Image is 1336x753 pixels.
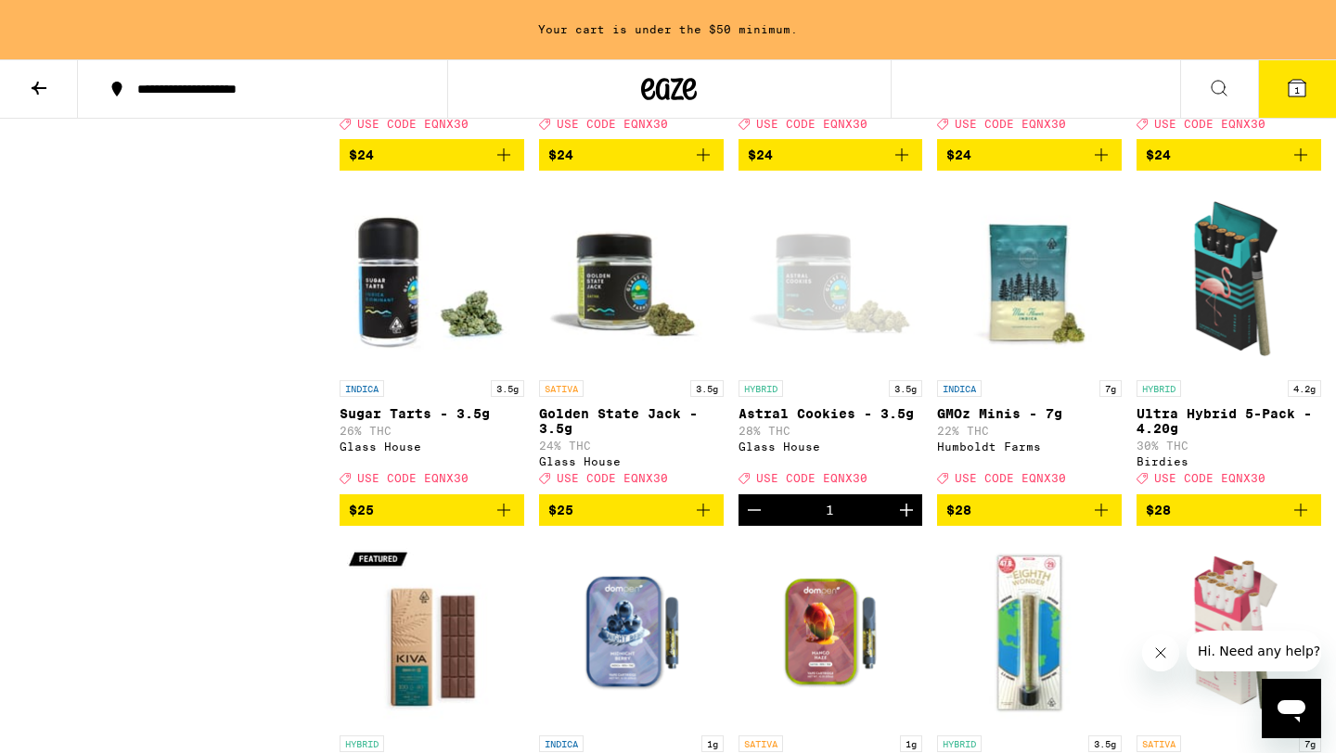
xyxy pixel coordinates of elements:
[1146,147,1171,162] span: $24
[548,503,573,517] span: $25
[340,406,524,421] p: Sugar Tarts - 3.5g
[891,494,922,526] button: Increment
[739,425,923,437] p: 28% THC
[1137,494,1321,526] button: Add to bag
[756,473,867,485] span: USE CODE EQNX30
[539,494,724,526] button: Add to bag
[1137,380,1181,397] p: HYBRID
[539,406,724,436] p: Golden State Jack - 3.5g
[1258,60,1336,118] button: 1
[1137,440,1321,452] p: 30% THC
[937,185,1122,493] a: Open page for GMOz Minis - 7g from Humboldt Farms
[1299,735,1321,752] p: 7g
[1187,631,1321,671] iframe: Message from company
[340,494,524,526] button: Add to bag
[739,185,923,493] a: Open page for Astral Cookies - 3.5g from Glass House
[739,440,923,453] div: Glass House
[557,473,668,485] span: USE CODE EQNX30
[340,425,524,437] p: 26% THC
[748,147,773,162] span: $24
[349,147,374,162] span: $24
[1137,455,1321,467] div: Birdies
[340,380,384,397] p: INDICA
[557,118,668,130] span: USE CODE EQNX30
[539,139,724,171] button: Add to bag
[340,139,524,171] button: Add to bag
[1137,406,1321,436] p: Ultra Hybrid 5-Pack - 4.20g
[946,503,971,517] span: $28
[739,380,783,397] p: HYBRID
[1288,380,1321,397] p: 4.2g
[946,147,971,162] span: $24
[955,118,1066,130] span: USE CODE EQNX30
[1142,634,1179,671] iframe: Close message
[340,541,524,726] img: Kiva Confections - Midnight Mint CBN Chocolate Bar
[739,541,923,726] img: Dompen - Mango Haze - 1g
[955,473,1066,485] span: USE CODE EQNX30
[491,380,524,397] p: 3.5g
[1137,185,1321,371] img: Birdies - Ultra Hybrid 5-Pack - 4.20g
[900,735,922,752] p: 1g
[937,735,982,752] p: HYBRID
[739,494,770,526] button: Decrement
[739,139,923,171] button: Add to bag
[937,380,982,397] p: INDICA
[1154,473,1265,485] span: USE CODE EQNX30
[1262,679,1321,738] iframe: Button to launch messaging window
[1137,541,1321,726] img: Birdies - Classic Sativa 10-Pack - 7g
[539,440,724,452] p: 24% THC
[1294,84,1300,96] span: 1
[701,735,724,752] p: 1g
[1099,380,1122,397] p: 7g
[340,185,524,493] a: Open page for Sugar Tarts - 3.5g from Glass House
[357,118,469,130] span: USE CODE EQNX30
[1137,735,1181,752] p: SATIVA
[937,494,1122,526] button: Add to bag
[937,139,1122,171] button: Add to bag
[937,425,1122,437] p: 22% THC
[937,406,1122,421] p: GMOz Minis - 7g
[1137,139,1321,171] button: Add to bag
[739,735,783,752] p: SATIVA
[937,541,1122,726] img: Froot - The Eighth Wonder Infused - 3.5g
[357,473,469,485] span: USE CODE EQNX30
[340,185,524,371] img: Glass House - Sugar Tarts - 3.5g
[826,503,834,517] div: 1
[340,440,524,453] div: Glass House
[690,380,724,397] p: 3.5g
[937,440,1122,453] div: Humboldt Farms
[539,380,584,397] p: SATIVA
[1137,185,1321,493] a: Open page for Ultra Hybrid 5-Pack - 4.20g from Birdies
[889,380,922,397] p: 3.5g
[539,455,724,467] div: Glass House
[739,406,923,421] p: Astral Cookies - 3.5g
[349,503,374,517] span: $25
[539,735,584,752] p: INDICA
[1088,735,1122,752] p: 3.5g
[1154,118,1265,130] span: USE CODE EQNX30
[548,147,573,162] span: $24
[340,735,384,752] p: HYBRID
[756,118,867,130] span: USE CODE EQNX30
[539,185,724,493] a: Open page for Golden State Jack - 3.5g from Glass House
[539,185,724,371] img: Glass House - Golden State Jack - 3.5g
[1146,503,1171,517] span: $28
[937,185,1122,371] img: Humboldt Farms - GMOz Minis - 7g
[539,541,724,726] img: Dompen - Midnight Berry - 1g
